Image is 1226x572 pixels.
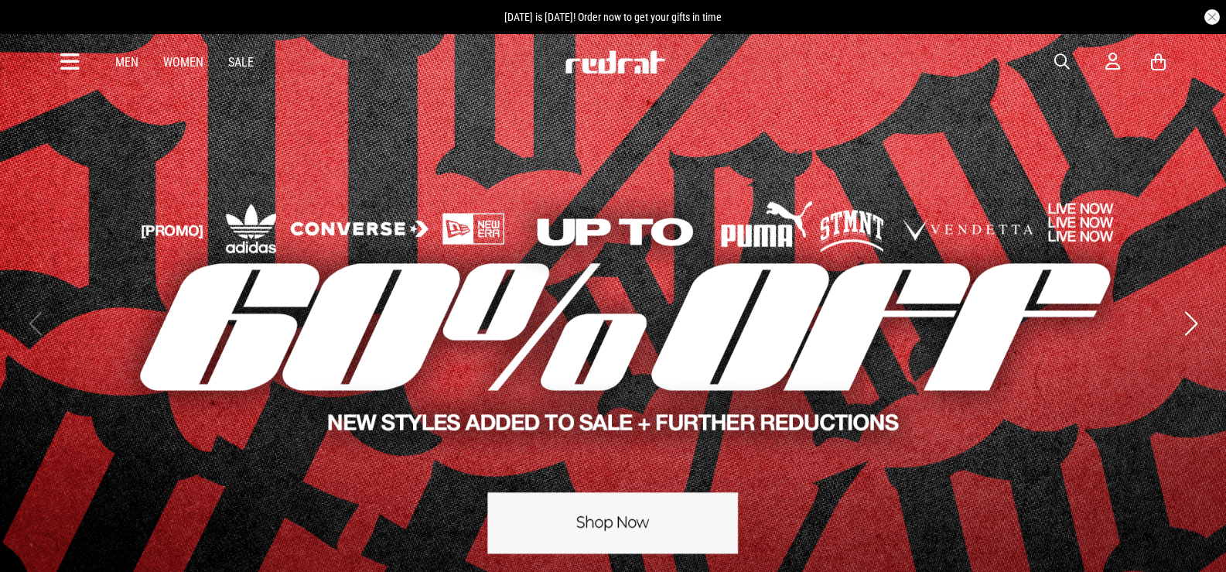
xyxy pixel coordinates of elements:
img: Redrat logo [564,50,666,74]
button: Next slide [1180,307,1201,341]
a: Sale [228,55,254,70]
span: [DATE] is [DATE]! Order now to get your gifts in time [504,11,722,23]
a: Women [163,55,203,70]
button: Previous slide [25,307,46,341]
a: Men [115,55,138,70]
